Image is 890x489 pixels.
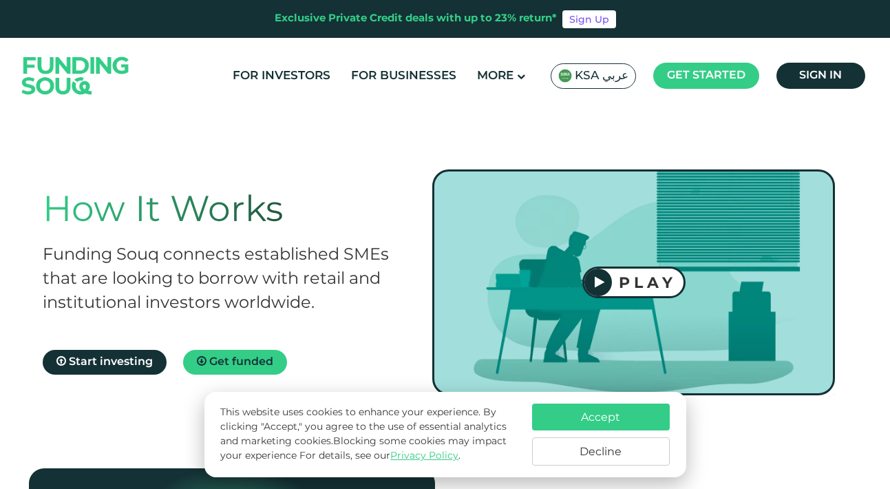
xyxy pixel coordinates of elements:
span: For details, see our . [299,451,460,461]
h1: How It Works [43,190,405,233]
div: PLAY [612,273,684,292]
a: Sign in [776,63,865,89]
img: SA Flag [558,69,572,83]
a: Get funded [183,350,287,375]
p: This website uses cookies to enhance your experience. By clicking "Accept," you agree to the use ... [220,406,518,464]
a: Privacy Policy [390,451,458,461]
button: PLAY [582,267,686,298]
span: Get funded [209,357,273,367]
a: For Businesses [348,65,460,87]
a: Sign Up [562,10,616,28]
span: Get started [667,70,745,81]
a: For Investors [229,65,334,87]
button: Accept [532,404,670,430]
span: KSA عربي [575,68,628,84]
div: Exclusive Private Credit deals with up to 23% return* [275,11,557,27]
h2: Funding Souq connects established SMEs that are looking to borrow with retail and institutional i... [43,243,405,315]
span: Blocking some cookies may impact your experience [220,437,507,461]
button: Decline [532,437,670,466]
span: More [477,70,513,82]
a: Start investing [43,350,167,375]
span: Sign in [799,70,842,81]
span: Start investing [69,357,153,367]
img: Logo [8,41,143,110]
